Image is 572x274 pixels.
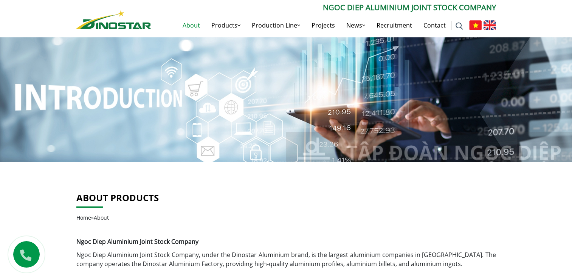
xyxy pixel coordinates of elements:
[306,13,341,37] a: Projects
[246,13,306,37] a: Production Line
[206,13,246,37] a: Products
[76,10,151,29] img: Nhôm Dinostar
[484,20,496,30] img: English
[76,214,109,221] span: »
[177,13,206,37] a: About
[76,214,91,221] a: Home
[76,250,496,268] p: , under the Dinostar Aluminium brand, is the largest aluminium companies in [GEOGRAPHIC_DATA]. Th...
[76,191,159,204] a: About products
[151,2,496,13] p: Ngoc Diep Aluminium Joint Stock Company
[341,13,371,37] a: News
[94,214,109,221] span: About
[456,22,463,30] img: search
[418,13,451,37] a: Contact
[76,237,198,246] strong: Ngoc Diep Aluminium Joint Stock Company
[469,20,482,30] img: Tiếng Việt
[76,251,199,259] a: Ngoc Diep Aluminium Joint Stock Company
[371,13,418,37] a: Recruitment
